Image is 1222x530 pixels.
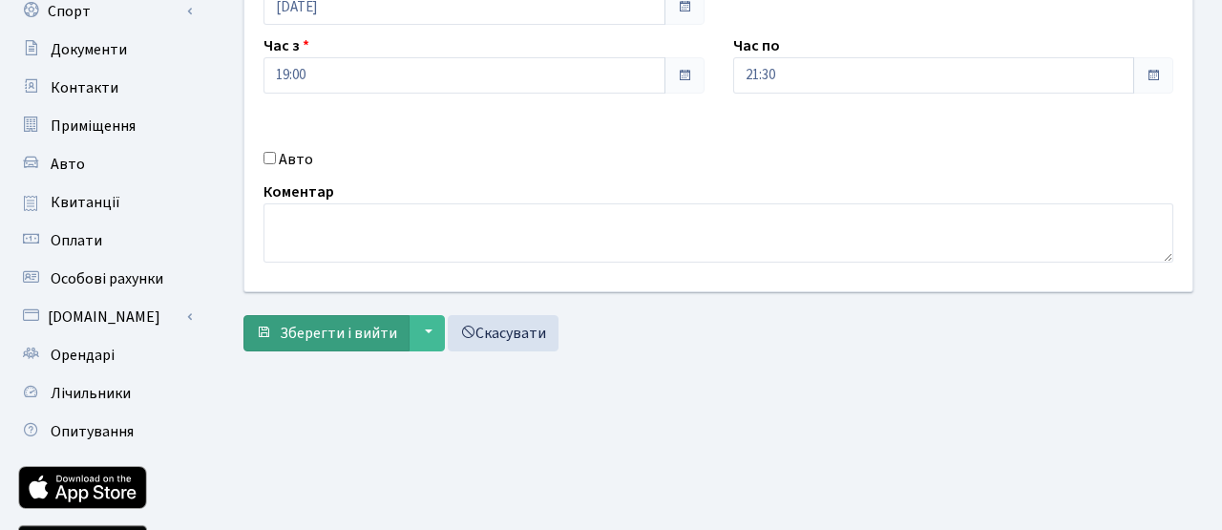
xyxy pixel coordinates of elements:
[51,421,134,442] span: Опитування
[51,345,115,366] span: Орендарі
[10,298,200,336] a: [DOMAIN_NAME]
[733,34,780,57] label: Час по
[279,148,313,171] label: Авто
[51,116,136,137] span: Приміщення
[280,323,397,344] span: Зберегти і вийти
[51,230,102,251] span: Оплати
[263,180,334,203] label: Коментар
[10,69,200,107] a: Контакти
[10,374,200,413] a: Лічильники
[10,107,200,145] a: Приміщення
[10,145,200,183] a: Авто
[448,315,558,351] a: Скасувати
[10,336,200,374] a: Орендарі
[51,77,118,98] span: Контакти
[51,192,120,213] span: Квитанції
[10,222,200,260] a: Оплати
[51,39,127,60] span: Документи
[10,413,200,451] a: Опитування
[10,260,200,298] a: Особові рахунки
[10,183,200,222] a: Квитанції
[263,34,309,57] label: Час з
[51,268,163,289] span: Особові рахунки
[243,315,410,351] button: Зберегти і вийти
[51,154,85,175] span: Авто
[51,383,131,404] span: Лічильники
[10,31,200,69] a: Документи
